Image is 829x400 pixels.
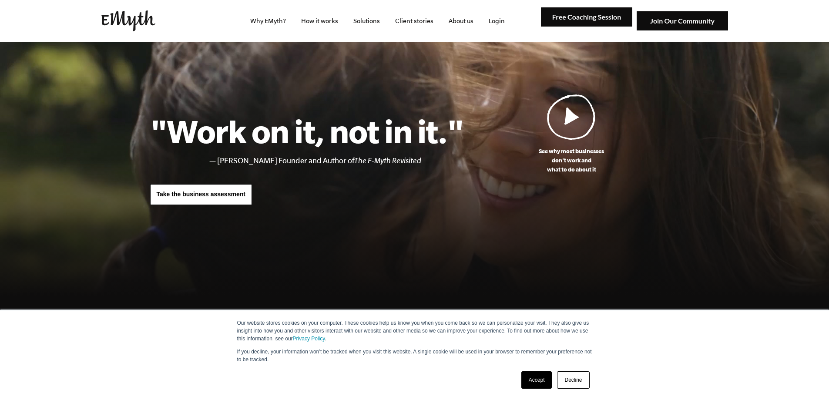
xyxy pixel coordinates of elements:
[157,191,245,198] span: Take the business assessment
[557,371,589,389] a: Decline
[150,112,464,150] h1: "Work on it, not in it."
[237,348,592,363] p: If you decline, your information won’t be tracked when you visit this website. A single cookie wi...
[547,94,596,140] img: Play Video
[217,155,464,167] li: [PERSON_NAME] Founder and Author of
[101,10,155,31] img: EMyth
[637,11,728,31] img: Join Our Community
[150,184,252,205] a: Take the business assessment
[464,147,679,174] p: See why most businesses don't work and what to do about it
[293,336,325,342] a: Privacy Policy
[237,319,592,343] p: Our website stores cookies on your computer. These cookies help us know you when you come back so...
[464,94,679,174] a: See why most businessesdon't work andwhat to do about it
[354,156,421,165] i: The E-Myth Revisited
[541,7,632,27] img: Free Coaching Session
[521,371,552,389] a: Accept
